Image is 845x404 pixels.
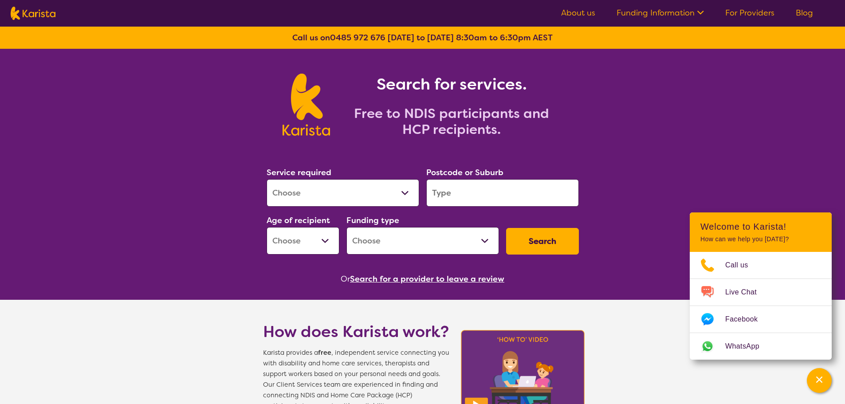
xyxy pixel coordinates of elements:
[283,74,330,136] img: Karista logo
[506,228,579,255] button: Search
[725,313,768,326] span: Facebook
[350,272,504,286] button: Search for a provider to leave a review
[267,215,330,226] label: Age of recipient
[341,272,350,286] span: Or
[426,179,579,207] input: Type
[341,106,562,137] h2: Free to NDIS participants and HCP recipients.
[725,340,770,353] span: WhatsApp
[346,215,399,226] label: Funding type
[690,212,832,360] div: Channel Menu
[426,167,503,178] label: Postcode or Suburb
[330,32,385,43] a: 0485 972 676
[807,368,832,393] button: Channel Menu
[292,32,553,43] b: Call us on [DATE] to [DATE] 8:30am to 6:30pm AEST
[11,7,55,20] img: Karista logo
[263,321,449,342] h1: How does Karista work?
[690,333,832,360] a: Web link opens in a new tab.
[690,252,832,360] ul: Choose channel
[700,235,821,243] p: How can we help you [DATE]?
[617,8,704,18] a: Funding Information
[561,8,595,18] a: About us
[700,221,821,232] h2: Welcome to Karista!
[796,8,813,18] a: Blog
[725,286,767,299] span: Live Chat
[725,8,774,18] a: For Providers
[341,74,562,95] h1: Search for services.
[318,349,331,357] b: free
[267,167,331,178] label: Service required
[725,259,759,272] span: Call us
